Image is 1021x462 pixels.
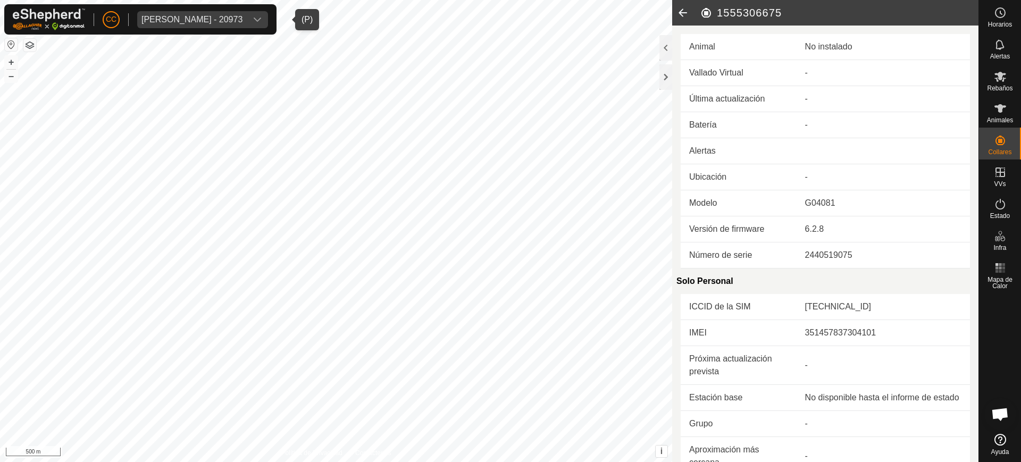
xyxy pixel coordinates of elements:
td: - [797,346,970,385]
td: Próxima actualización prevista [681,346,797,385]
td: Última actualización [681,86,797,112]
td: Alertas [681,138,797,164]
td: Ubicación [681,164,797,190]
td: - [797,411,970,437]
td: ICCID de la SIM [681,294,797,320]
div: - [805,171,961,183]
span: Estado [990,213,1010,219]
div: 6.2.8 [805,223,961,236]
span: Animales [987,117,1013,123]
span: Collares [988,149,1011,155]
span: VVs [994,181,1006,187]
span: Infra [993,245,1006,251]
button: – [5,70,18,82]
span: CC [106,14,116,25]
td: Estación base [681,385,797,411]
span: Ayuda [991,449,1009,455]
div: 2440519075 [805,249,961,262]
span: Alertas [990,53,1010,60]
td: Grupo [681,411,797,437]
button: Restablecer Mapa [5,38,18,51]
span: Mapa de Calor [982,276,1018,289]
td: Modelo [681,190,797,216]
button: i [656,446,667,457]
div: - [805,93,961,105]
a: Política de Privacidad [281,448,342,458]
app-display-virtual-paddock-transition: - [805,68,808,77]
td: IMEI [681,320,797,346]
span: Horarios [988,21,1012,28]
div: dropdown trigger [247,11,268,28]
td: No disponible hasta el informe de estado [797,385,970,411]
div: Solo Personal [676,268,970,294]
div: - [805,119,961,131]
div: Chat abierto [984,398,1016,430]
td: [TECHNICAL_ID] [797,294,970,320]
a: Contáctenos [355,448,391,458]
span: i [660,447,663,456]
span: Rafael Ovispo Rodriguez - 20973 [137,11,247,28]
div: No instalado [805,40,961,53]
td: Batería [681,112,797,138]
div: [PERSON_NAME] - 20973 [141,15,242,24]
td: Número de serie [681,242,797,268]
div: G04081 [805,197,961,209]
td: Versión de firmware [681,216,797,242]
td: Vallado Virtual [681,60,797,86]
td: 351457837304101 [797,320,970,346]
img: Logo Gallagher [13,9,85,30]
button: Capas del Mapa [23,39,36,52]
button: + [5,56,18,69]
a: Ayuda [979,430,1021,459]
span: Rebaños [987,85,1012,91]
td: Animal [681,34,797,60]
h2: 1555306675 [700,6,978,19]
